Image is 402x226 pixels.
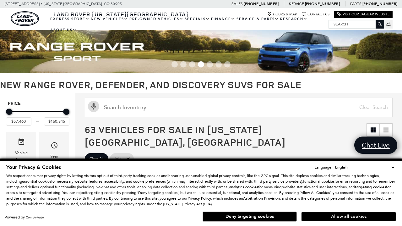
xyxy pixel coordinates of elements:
span: Go to slide 4 [198,61,204,67]
div: Minimum Price [6,109,12,115]
input: Maximum [44,117,69,126]
div: Maximum Price [63,109,69,115]
a: Land Rover [US_STATE][GEOGRAPHIC_DATA] [50,10,192,18]
a: land-rover [11,11,39,26]
a: Contact Us [302,12,329,17]
a: [PHONE_NUMBER] [362,1,397,6]
span: Go to slide 7 [224,61,231,67]
a: New Vehicles [90,13,129,24]
span: Parts [350,2,361,6]
span: Year [51,140,58,153]
strong: functional cookies [303,179,334,184]
a: Privacy Policy [187,196,211,201]
span: Go to slide 2 [180,61,187,67]
a: Pre-Owned Vehicles [129,13,184,24]
select: Language Select [334,164,396,170]
div: VehicleVehicle Status [6,132,36,168]
strong: essential cookies [22,179,51,184]
span: Go to slide 5 [207,61,213,67]
a: [STREET_ADDRESS] • [US_STATE][GEOGRAPHIC_DATA], CO 80905 [5,2,122,6]
h5: Price [8,101,68,106]
a: Chat Live [354,137,397,154]
span: Your Privacy & Cookies [6,164,61,171]
strong: targeting cookies [86,190,117,195]
strong: targeting cookies [355,185,386,190]
span: Sales [231,2,243,6]
a: [PHONE_NUMBER] [244,1,279,6]
p: We respect consumer privacy rights by letting visitors opt out of third-party tracking cookies an... [6,173,396,207]
a: [PHONE_NUMBER] [305,1,340,6]
span: Vehicle [18,137,25,149]
img: Land Rover [11,11,39,26]
a: Specials [184,13,210,24]
input: Search [329,20,384,28]
a: EXPRESS STORE [50,13,90,24]
span: Chat Live [359,141,393,149]
strong: Arbitration Provision [243,196,280,201]
div: Year [50,153,58,160]
a: About Us [50,24,77,35]
span: Go to slide 1 [171,61,178,67]
button: Allow all cookies [301,212,396,221]
a: Service & Parts [236,13,280,24]
div: Powered by [5,215,44,219]
nav: Main Navigation [50,13,329,35]
input: Minimum [6,117,31,126]
div: YearYear [39,132,69,168]
span: Land Rover [US_STATE][GEOGRAPHIC_DATA] [53,10,188,18]
a: Research [280,13,308,24]
button: Deny targeting cookies [203,212,297,222]
div: Price [6,106,69,126]
strong: analytics cookies [229,185,258,190]
span: false [115,155,122,163]
span: Go to slide 6 [215,61,222,67]
div: Language: [315,165,332,169]
span: Clear All [90,155,104,163]
a: Visit Our Jaguar Website [337,12,390,17]
div: Vehicle Status [11,149,31,163]
span: 63 Vehicles for Sale in [US_STATE][GEOGRAPHIC_DATA], [GEOGRAPHIC_DATA] [85,123,285,148]
span: Service [289,2,304,6]
a: Finance [210,13,236,24]
svg: Click to toggle on voice search [88,101,99,112]
input: Search Inventory [85,98,393,117]
span: Go to slide 3 [189,61,195,67]
a: Hours & Map [267,12,297,17]
a: ComplyAuto [26,215,44,219]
